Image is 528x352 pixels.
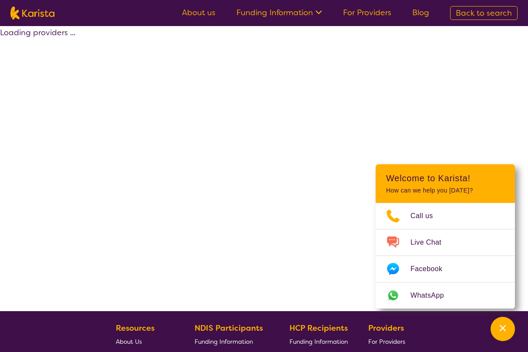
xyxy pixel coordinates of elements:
img: Karista logo [10,7,54,20]
span: WhatsApp [410,289,454,302]
a: For Providers [343,7,391,18]
span: About Us [116,338,142,345]
span: For Providers [368,338,405,345]
h2: Welcome to Karista! [386,173,504,183]
b: NDIS Participants [195,323,263,333]
b: Providers [368,323,404,333]
span: Live Chat [410,236,452,249]
a: Funding Information [195,335,269,348]
a: Web link opens in a new tab. [376,282,515,309]
button: Channel Menu [491,317,515,341]
span: Funding Information [195,338,253,345]
p: How can we help you [DATE]? [386,187,504,194]
span: Call us [410,209,444,222]
a: Funding Information [236,7,322,18]
span: Facebook [410,262,453,276]
a: For Providers [368,335,409,348]
b: HCP Recipients [289,323,348,333]
ul: Choose channel [376,203,515,309]
a: About Us [116,335,174,348]
b: Resources [116,323,155,333]
a: Blog [412,7,429,18]
a: Back to search [450,6,518,20]
a: Funding Information [289,335,348,348]
span: Funding Information [289,338,348,345]
div: Channel Menu [376,164,515,309]
a: About us [182,7,215,18]
span: Back to search [456,8,512,18]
